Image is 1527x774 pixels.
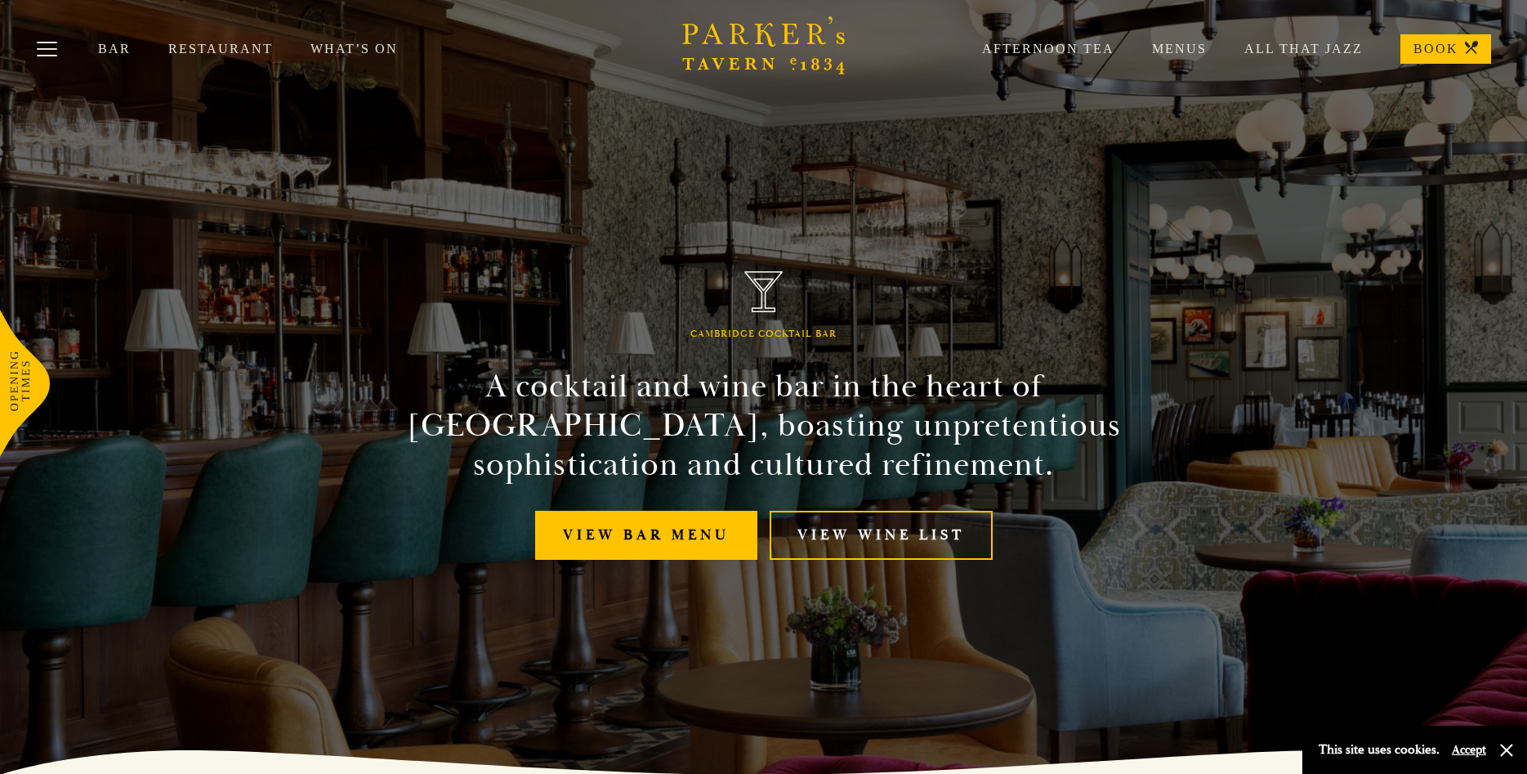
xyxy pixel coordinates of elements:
p: This site uses cookies. [1319,738,1440,762]
h2: A cocktail and wine bar in the heart of [GEOGRAPHIC_DATA], boasting unpretentious sophistication ... [391,367,1136,485]
h1: Cambridge Cocktail Bar [690,329,837,340]
button: Close and accept [1498,742,1515,758]
a: View Wine List [770,511,993,561]
img: Parker's Tavern Brasserie Cambridge [744,271,784,313]
a: View bar menu [535,511,757,561]
button: Accept [1452,742,1486,758]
